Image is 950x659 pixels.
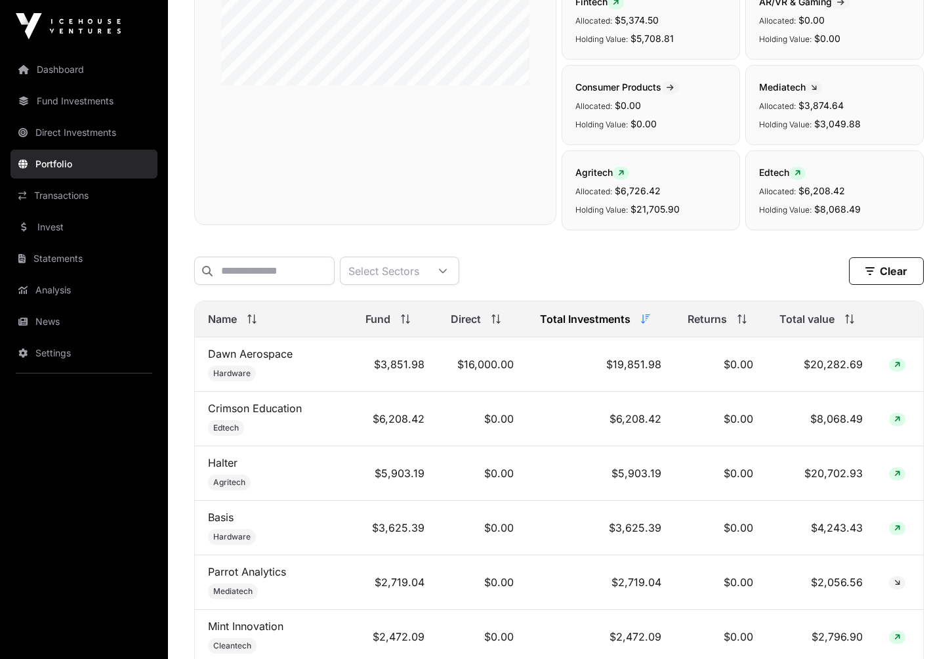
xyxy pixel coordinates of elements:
a: Direct Investments [10,118,157,147]
span: $3,874.64 [798,100,844,111]
span: Holding Value: [759,205,812,215]
span: $8,068.49 [814,203,861,215]
td: $3,851.98 [352,337,438,392]
span: Consumer Products [575,81,679,93]
span: Holding Value: [759,119,812,129]
td: $20,702.93 [766,446,875,501]
td: $0.00 [674,392,767,446]
span: Mediatech [759,81,822,93]
a: Invest [10,213,157,242]
span: $0.00 [630,118,657,129]
a: Mint Innovation [208,620,283,633]
a: Settings [10,339,157,368]
td: $5,903.19 [527,446,674,501]
td: $5,903.19 [352,446,438,501]
td: $2,719.04 [352,555,438,610]
td: $0.00 [674,555,767,610]
span: Allocated: [575,16,612,26]
iframe: Chat Widget [884,596,950,659]
span: Total Investments [540,311,630,327]
a: Analysis [10,276,157,305]
span: Hardware [213,532,251,542]
span: Returns [688,311,727,327]
a: Transactions [10,181,157,210]
img: Icehouse Ventures Logo [16,13,121,39]
span: Edtech [759,167,806,178]
a: Parrot Analytics [208,565,286,578]
span: Holding Value: [575,119,628,129]
td: $20,282.69 [766,337,875,392]
span: Holding Value: [575,34,628,44]
span: Hardware [213,368,251,379]
span: Mediatech [213,586,253,597]
td: $2,719.04 [527,555,674,610]
span: $5,374.50 [615,14,659,26]
a: Dawn Aerospace [208,347,293,360]
a: Portfolio [10,150,157,179]
a: Halter [208,456,237,469]
span: $0.00 [615,100,641,111]
td: $0.00 [674,501,767,555]
span: $6,726.42 [615,185,661,196]
td: $3,625.39 [527,501,674,555]
a: Dashboard [10,55,157,84]
span: Name [208,311,237,327]
span: Holding Value: [759,34,812,44]
a: Fund Investments [10,87,157,116]
td: $3,625.39 [352,501,438,555]
td: $6,208.42 [352,392,438,446]
td: $16,000.00 [438,337,527,392]
div: Select Sectors [341,257,427,284]
td: $4,243.43 [766,501,875,555]
a: Basis [208,511,234,524]
span: Cleantech [213,641,251,651]
td: $0.00 [438,392,527,446]
span: Agritech [213,477,245,488]
span: $5,708.81 [630,33,674,44]
td: $19,851.98 [527,337,674,392]
td: $0.00 [674,446,767,501]
span: Holding Value: [575,205,628,215]
td: $0.00 [674,337,767,392]
button: Clear [849,257,924,285]
span: Allocated: [759,16,796,26]
span: $6,208.42 [798,185,845,196]
span: Allocated: [575,186,612,196]
span: $0.00 [814,33,840,44]
span: $0.00 [798,14,825,26]
span: $3,049.88 [814,118,861,129]
span: Allocated: [759,186,796,196]
td: $2,056.56 [766,555,875,610]
a: Crimson Education [208,402,302,415]
span: Allocated: [759,101,796,111]
td: $0.00 [438,501,527,555]
td: $0.00 [438,555,527,610]
a: Statements [10,244,157,273]
span: Direct [451,311,481,327]
span: Total value [779,311,835,327]
span: Agritech [575,167,629,178]
span: Fund [365,311,390,327]
td: $0.00 [438,446,527,501]
td: $8,068.49 [766,392,875,446]
a: News [10,307,157,336]
span: Edtech [213,423,239,433]
span: Allocated: [575,101,612,111]
span: $21,705.90 [630,203,680,215]
td: $6,208.42 [527,392,674,446]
